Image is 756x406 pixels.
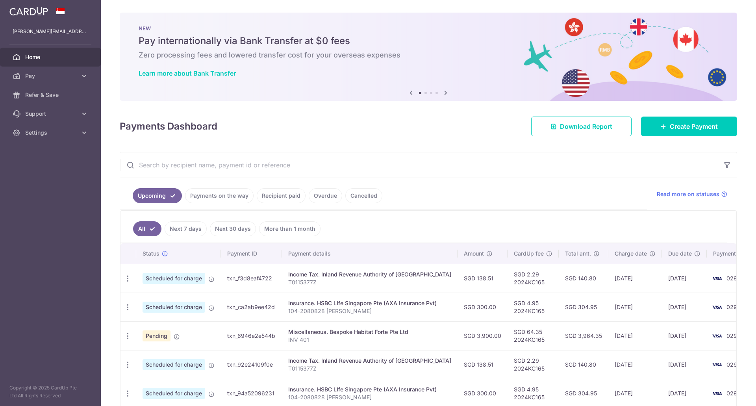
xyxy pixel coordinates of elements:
[464,250,484,258] span: Amount
[458,321,508,350] td: SGD 3,900.00
[709,302,725,312] img: Bank Card
[288,299,451,307] div: Insurance. HSBC LIfe Singapore Pte (AXA Insurance Pvt)
[662,293,707,321] td: [DATE]
[662,321,707,350] td: [DATE]
[25,91,77,99] span: Refer & Save
[608,350,662,379] td: [DATE]
[726,304,741,310] span: 0298
[221,293,282,321] td: txn_ca2ab9ee42d
[221,243,282,264] th: Payment ID
[508,350,559,379] td: SGD 2.29 2024KC165
[259,221,321,236] a: More than 1 month
[143,359,205,370] span: Scheduled for charge
[726,361,741,368] span: 0298
[458,350,508,379] td: SGD 138.51
[560,122,612,131] span: Download Report
[143,330,170,341] span: Pending
[143,302,205,313] span: Scheduled for charge
[25,110,77,118] span: Support
[288,336,451,344] p: INV 401
[9,6,48,16] img: CardUp
[133,188,182,203] a: Upcoming
[288,328,451,336] div: Miscellaneous. Bespoke Habitat Forte Pte Ltd
[608,321,662,350] td: [DATE]
[257,188,306,203] a: Recipient paid
[210,221,256,236] a: Next 30 days
[668,250,692,258] span: Due date
[25,72,77,80] span: Pay
[709,274,725,283] img: Bank Card
[458,293,508,321] td: SGD 300.00
[288,357,451,365] div: Income Tax. Inland Revenue Authority of [GEOGRAPHIC_DATA]
[288,271,451,278] div: Income Tax. Inland Revenue Authority of [GEOGRAPHIC_DATA]
[615,250,647,258] span: Charge date
[514,250,544,258] span: CardUp fee
[120,152,718,178] input: Search by recipient name, payment id or reference
[508,321,559,350] td: SGD 64.35 2024KC165
[662,264,707,293] td: [DATE]
[288,307,451,315] p: 104-2080828 [PERSON_NAME]
[657,190,719,198] span: Read more on statuses
[559,321,608,350] td: SGD 3,964.35
[282,243,458,264] th: Payment details
[120,119,217,133] h4: Payments Dashboard
[143,388,205,399] span: Scheduled for charge
[288,278,451,286] p: T0115377Z
[288,365,451,373] p: T0115377Z
[709,331,725,341] img: Bank Card
[662,350,707,379] td: [DATE]
[559,350,608,379] td: SGD 140.80
[458,264,508,293] td: SGD 138.51
[139,69,236,77] a: Learn more about Bank Transfer
[221,321,282,350] td: txn_6946e2e544b
[25,129,77,137] span: Settings
[288,386,451,393] div: Insurance. HSBC LIfe Singapore Pte (AXA Insurance Pvt)
[508,293,559,321] td: SGD 4.95 2024KC165
[25,53,77,61] span: Home
[139,50,718,60] h6: Zero processing fees and lowered transfer cost for your overseas expenses
[165,221,207,236] a: Next 7 days
[288,393,451,401] p: 104-2080828 [PERSON_NAME]
[508,264,559,293] td: SGD 2.29 2024KC165
[641,117,737,136] a: Create Payment
[139,35,718,47] h5: Pay internationally via Bank Transfer at $0 fees
[670,122,718,131] span: Create Payment
[143,250,159,258] span: Status
[345,188,382,203] a: Cancelled
[531,117,632,136] a: Download Report
[726,390,741,397] span: 0298
[221,350,282,379] td: txn_92e24109f0e
[185,188,254,203] a: Payments on the way
[709,360,725,369] img: Bank Card
[309,188,342,203] a: Overdue
[559,293,608,321] td: SGD 304.95
[13,28,88,35] p: [PERSON_NAME][EMAIL_ADDRESS][DOMAIN_NAME]
[726,332,741,339] span: 0298
[726,275,741,282] span: 0298
[709,389,725,398] img: Bank Card
[120,13,737,101] img: Bank transfer banner
[139,25,718,32] p: NEW
[657,190,727,198] a: Read more on statuses
[221,264,282,293] td: txn_f3d8eaf4722
[133,221,161,236] a: All
[143,273,205,284] span: Scheduled for charge
[608,293,662,321] td: [DATE]
[608,264,662,293] td: [DATE]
